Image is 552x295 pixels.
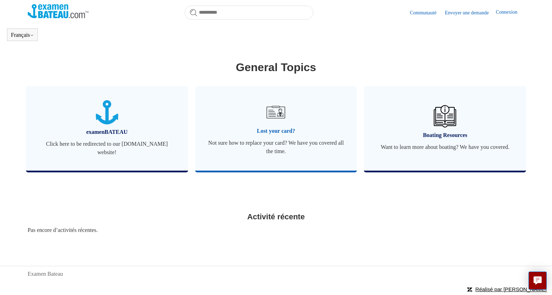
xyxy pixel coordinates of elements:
button: Français [11,32,34,38]
h1: General Topics [28,59,525,76]
div: Pas encore d’activités récentes. [28,226,525,234]
h2: Activité récente [28,211,525,222]
span: Click here to be redirected to our [DOMAIN_NAME] website! [36,140,178,157]
span: Lost your card? [206,127,347,135]
button: Live chat [528,272,547,290]
a: Examen Bateau [28,270,63,278]
span: Not sure how to replace your card? We have you covered all the time. [206,139,347,156]
img: 01JTNN85WSQ5FQ6HNXPDSZ7SRA [96,100,118,124]
a: Envoyer une demande [445,9,496,16]
span: Boating Resources [374,131,516,139]
a: Lost your card? Not sure how to replace your card? We have you covered all the time. [195,86,357,171]
input: Rechercher [185,6,313,20]
img: 01JHREV2E6NG3DHE8VTG8QH796 [434,105,456,128]
a: Connexion [496,8,524,17]
a: Communauté [410,9,443,16]
img: 01JRG6G4NA4NJ1BVG8MJM761YH [264,100,288,124]
span: Want to learn more about boating? We have you covered. [374,143,516,151]
a: Boating Resources Want to learn more about boating? We have you covered. [364,86,526,171]
a: Réalisé par [PERSON_NAME] [475,286,547,292]
img: Page d’accueil du Centre d’aide Examen Bateau [28,4,88,18]
span: examenBATEAU [36,128,178,136]
a: examenBATEAU Click here to be redirected to our [DOMAIN_NAME] website! [26,86,188,171]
